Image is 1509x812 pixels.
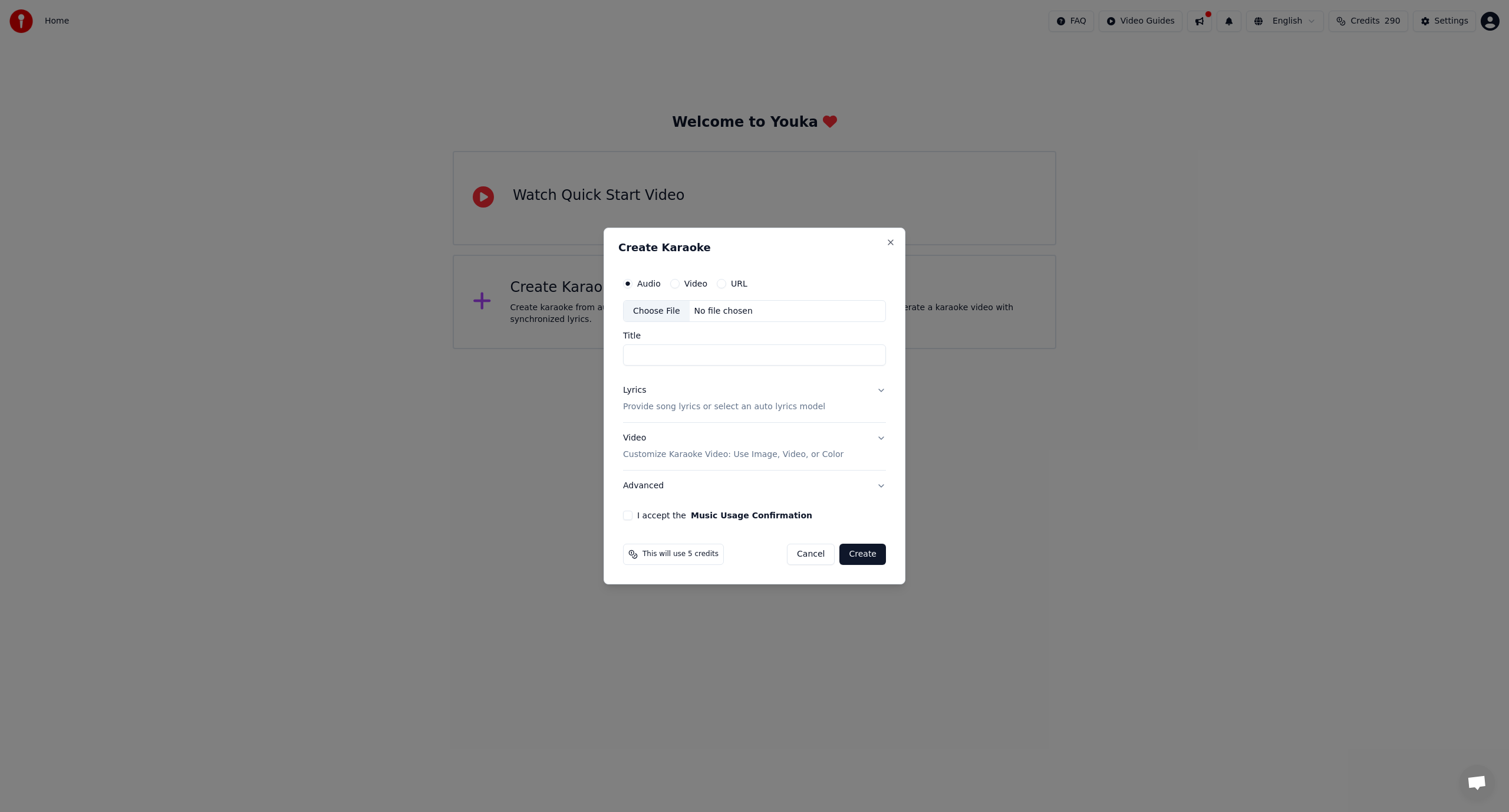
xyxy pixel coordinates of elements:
[623,332,886,340] label: Title
[643,550,719,559] span: This will use 5 credits
[637,511,812,520] label: I accept the
[839,544,886,565] button: Create
[623,423,886,471] button: VideoCustomize Karaoke Video: Use Image, Video, or Color
[731,280,747,288] label: URL
[623,385,646,397] div: Lyrics
[618,242,891,253] h2: Create Karaoke
[623,471,886,501] button: Advanced
[623,402,825,413] p: Provide song lyrics or select an auto lyrics model
[637,280,661,288] label: Audio
[623,433,844,461] div: Video
[691,511,812,520] button: I accept the
[684,280,707,288] label: Video
[690,305,757,317] div: No file chosen
[623,449,844,461] p: Customize Karaoke Video: Use Image, Video, or Color
[787,544,835,565] button: Cancel
[623,376,886,423] button: LyricsProvide song lyrics or select an auto lyrics model
[624,301,690,322] div: Choose File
